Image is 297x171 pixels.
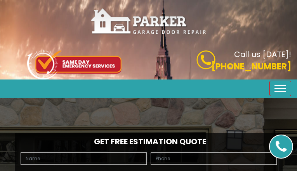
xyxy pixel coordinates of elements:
[19,137,279,146] h2: Get Free Estimation Quote
[151,152,277,165] input: Phone
[21,152,147,165] input: Name
[155,50,292,73] a: Call us [DATE]! [PHONE_NUMBER]
[90,8,207,35] img: parker.png
[155,60,292,73] p: [PHONE_NUMBER]
[269,81,291,96] button: Toggle navigation
[27,50,122,79] img: icon-top.png
[234,49,291,60] b: Call us [DATE]!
